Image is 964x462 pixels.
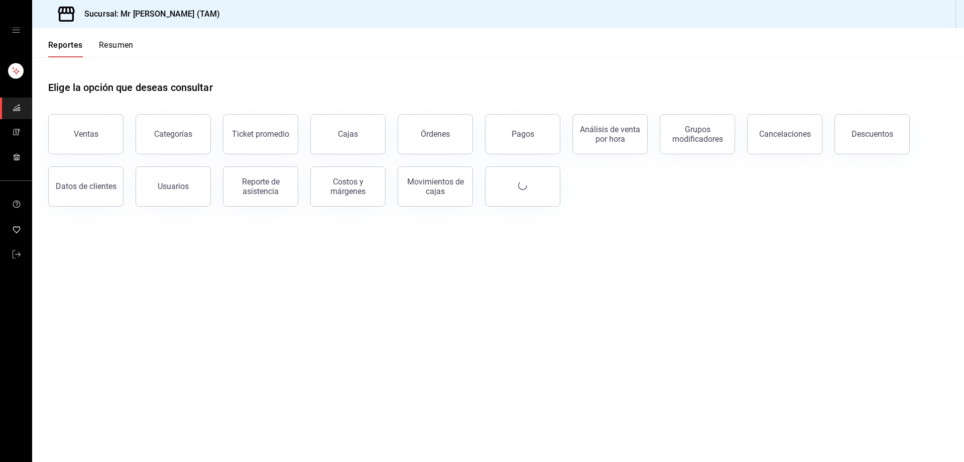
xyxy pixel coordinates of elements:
[136,166,211,207] button: Usuarios
[338,129,358,139] div: Cajas
[154,129,192,139] div: Categorías
[223,114,298,154] button: Ticket promedio
[48,166,124,207] button: Datos de clientes
[223,166,298,207] button: Reporte de asistencia
[232,129,289,139] div: Ticket promedio
[48,40,83,57] button: Reportes
[834,114,910,154] button: Descuentos
[572,114,648,154] button: Análisis de venta por hora
[56,181,116,191] div: Datos de clientes
[229,177,292,196] div: Reporte de asistencia
[74,129,98,139] div: Ventas
[666,125,729,144] div: Grupos modificadores
[48,80,213,95] h1: Elige la opción que deseas consultar
[99,40,134,57] button: Resumen
[12,26,20,34] button: open drawer
[76,8,220,20] h3: Sucursal: Mr [PERSON_NAME] (TAM)
[747,114,822,154] button: Cancelaciones
[398,166,473,207] button: Movimientos de cajas
[759,129,811,139] div: Cancelaciones
[48,114,124,154] button: Ventas
[48,40,134,57] div: navigation tabs
[485,114,560,154] button: Pagos
[421,129,450,139] div: Órdenes
[579,125,641,144] div: Análisis de venta por hora
[158,181,189,191] div: Usuarios
[136,114,211,154] button: Categorías
[317,177,379,196] div: Costos y márgenes
[404,177,466,196] div: Movimientos de cajas
[398,114,473,154] button: Órdenes
[852,129,893,139] div: Descuentos
[310,166,386,207] button: Costos y márgenes
[310,114,386,154] button: Cajas
[660,114,735,154] button: Grupos modificadores
[512,129,534,139] div: Pagos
